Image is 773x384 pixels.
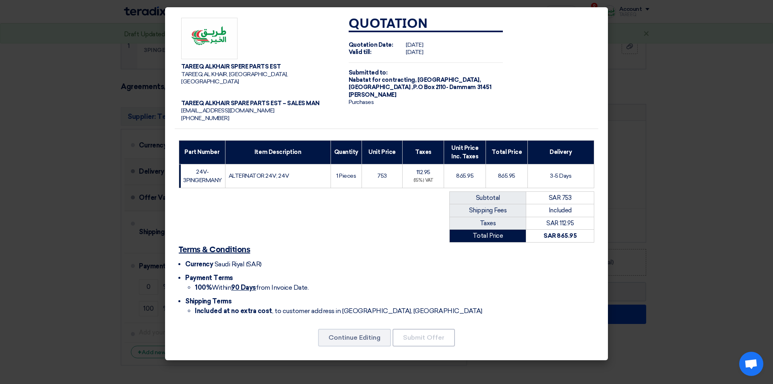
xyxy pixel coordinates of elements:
button: Submit Offer [393,329,455,347]
span: Shipping Terms [185,297,231,305]
strong: Valid till: [349,49,372,56]
strong: Quotation Date: [349,42,393,48]
span: TAREEQ AL KHAIR, [GEOGRAPHIC_DATA], [GEOGRAPHIC_DATA] [181,71,288,85]
th: Unit Price [362,140,403,164]
th: Total Price [486,140,528,164]
td: Taxes [450,217,526,230]
span: Payment Terms [185,274,233,282]
u: Terms & Conditions [179,246,250,254]
strong: 100% [195,284,212,291]
th: Taxes [403,140,444,164]
span: 1 Pieces [336,172,356,179]
span: Included [549,207,572,214]
strong: Included at no extra cost [195,307,272,315]
span: Currency [185,260,213,268]
strong: SAR 865.95 [544,232,577,239]
td: Shipping Fees [450,204,526,217]
span: [PHONE_NUMBER] [181,115,229,122]
td: SAR 753 [526,191,594,204]
div: TAREEQ ALKHAIR SPARE PARTS EST – SALES MAN [181,100,336,107]
strong: Quotation [349,18,428,31]
span: 865.95 [498,172,515,179]
span: SAR 112.95 [546,220,574,227]
div: TAREEQ ALKHAIR SPERE PARTS EST [181,63,336,71]
span: [DATE] [406,49,423,56]
u: 90 Days [231,284,256,291]
div: Open chat [739,352,763,376]
span: ALTERNATOR 24V; 24V [229,172,289,179]
span: [EMAIL_ADDRESS][DOMAIN_NAME] [181,107,275,114]
strong: Submitted to: [349,69,388,76]
div: (15%) VAT [406,177,440,184]
th: Delivery [527,140,594,164]
span: 112.95 [416,169,430,176]
span: [DATE] [406,42,423,48]
button: Continue Editing [318,329,391,347]
th: Part Number [179,140,225,164]
span: Purchases [349,99,374,106]
span: 753 [377,172,387,179]
span: [GEOGRAPHIC_DATA], [GEOGRAPHIC_DATA] ,P.O Box 2110- Dammam 31451 [349,77,491,91]
img: Company Logo [181,18,238,60]
th: Unit Price Inc. Taxes [444,140,486,164]
span: 865.95 [456,172,473,179]
span: 3-5 Days [550,172,571,179]
td: Total Price [450,230,526,243]
span: Within from Invoice Date. [195,284,308,291]
th: Item Description [225,140,331,164]
span: Nabatat for contracting, [349,77,416,83]
td: 24V-3PINGERMANY [179,164,225,188]
span: Saudi Riyal (SAR) [215,260,262,268]
th: Quantity [331,140,362,164]
li: , to customer address in [GEOGRAPHIC_DATA], [GEOGRAPHIC_DATA] [195,306,594,316]
span: [PERSON_NAME] [349,91,397,98]
td: Subtotal [450,191,526,204]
